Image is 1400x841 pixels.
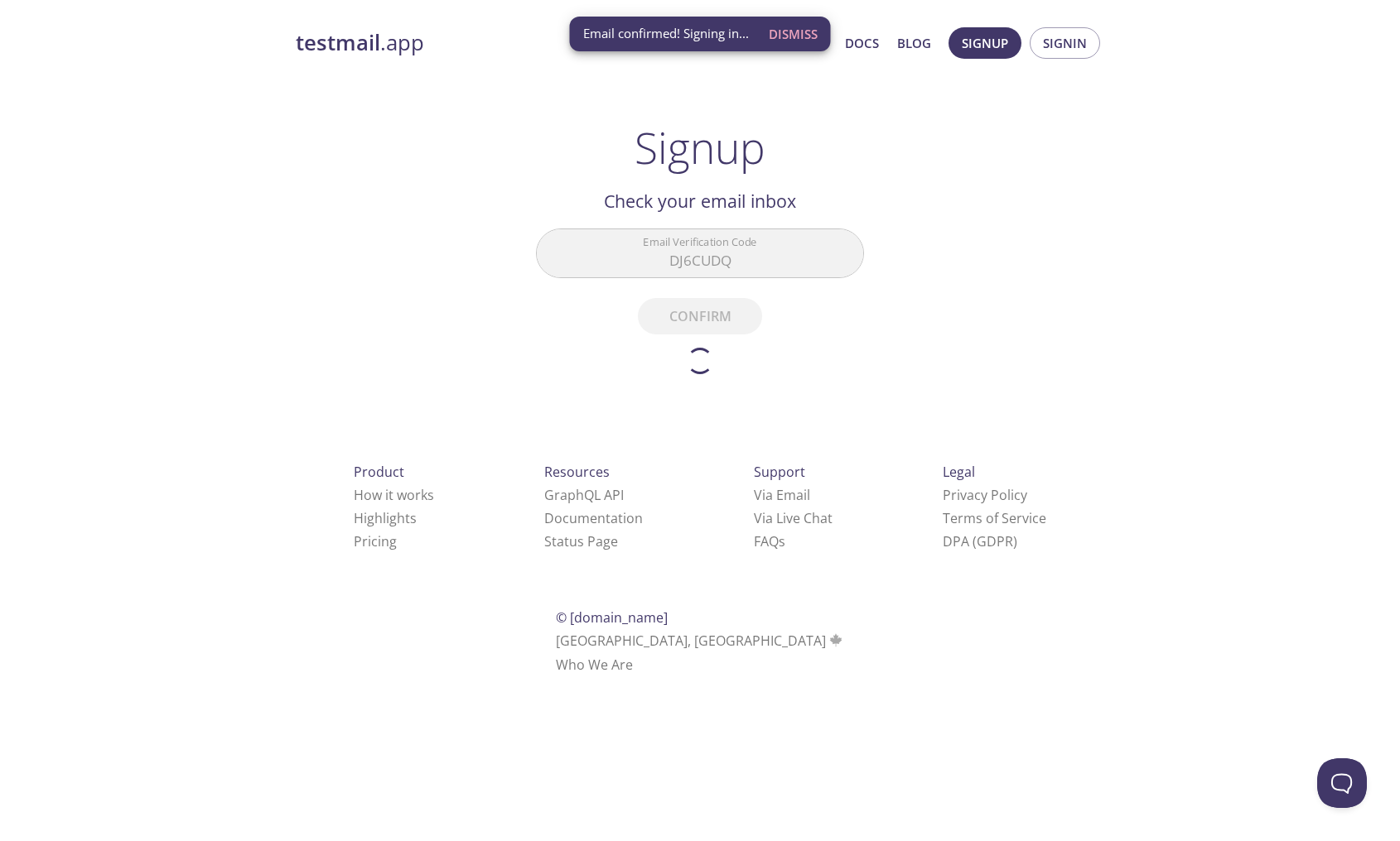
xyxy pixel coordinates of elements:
a: Highlights [354,509,417,527]
a: testmail.app [296,29,685,57]
button: Signin [1030,27,1100,59]
span: Product [354,463,404,481]
iframe: Help Scout Beacon - Open [1317,758,1367,808]
span: Email confirmed! Signing in... [583,25,749,42]
a: Documentation [544,509,643,527]
span: Signin [1043,32,1087,54]
span: Signup [962,32,1008,54]
span: [GEOGRAPHIC_DATA], [GEOGRAPHIC_DATA] [556,632,845,650]
button: Dismiss [762,18,824,50]
strong: testmail [296,28,380,57]
a: How it works [354,486,434,504]
span: Support [754,463,805,481]
a: Via Email [754,486,810,504]
a: Privacy Policy [943,486,1027,504]
a: GraphQL API [544,486,624,504]
span: s [779,532,785,550]
a: Terms of Service [943,509,1046,527]
span: Legal [943,463,975,481]
a: Via Live Chat [754,509,833,527]
span: Resources [544,463,610,481]
a: Status Page [544,532,618,550]
span: © [DOMAIN_NAME] [556,608,668,627]
a: Who We Are [556,656,633,674]
button: Signup [949,27,1021,59]
a: Docs [845,32,879,54]
h1: Signup [635,123,765,172]
h2: Check your email inbox [536,187,864,215]
a: Pricing [354,532,397,550]
a: Blog [897,32,931,54]
a: DPA (GDPR) [943,532,1017,550]
a: FAQ [754,532,785,550]
span: Dismiss [769,23,818,45]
